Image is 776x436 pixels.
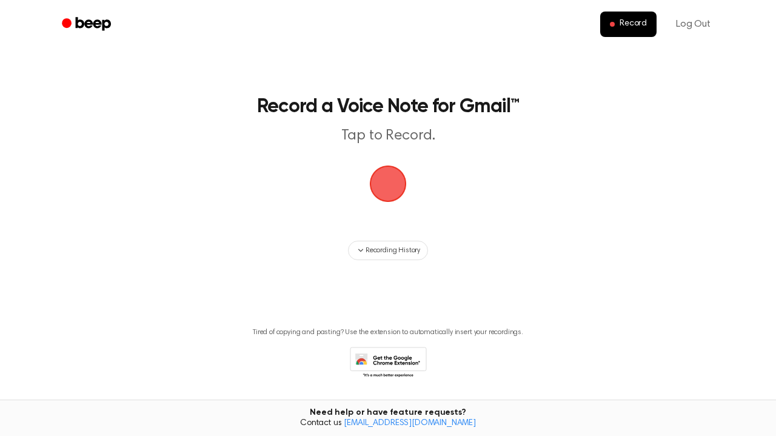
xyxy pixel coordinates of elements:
[366,245,420,256] span: Recording History
[370,166,406,202] img: Beep Logo
[600,12,657,37] button: Record
[620,19,647,30] span: Record
[348,241,428,260] button: Recording History
[155,126,621,146] p: Tap to Record.
[7,418,769,429] span: Contact us
[664,10,723,39] a: Log Out
[53,13,122,36] a: Beep
[131,97,645,116] h1: Record a Voice Note for Gmail™
[344,419,476,428] a: [EMAIL_ADDRESS][DOMAIN_NAME]
[253,328,523,337] p: Tired of copying and pasting? Use the extension to automatically insert your recordings.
